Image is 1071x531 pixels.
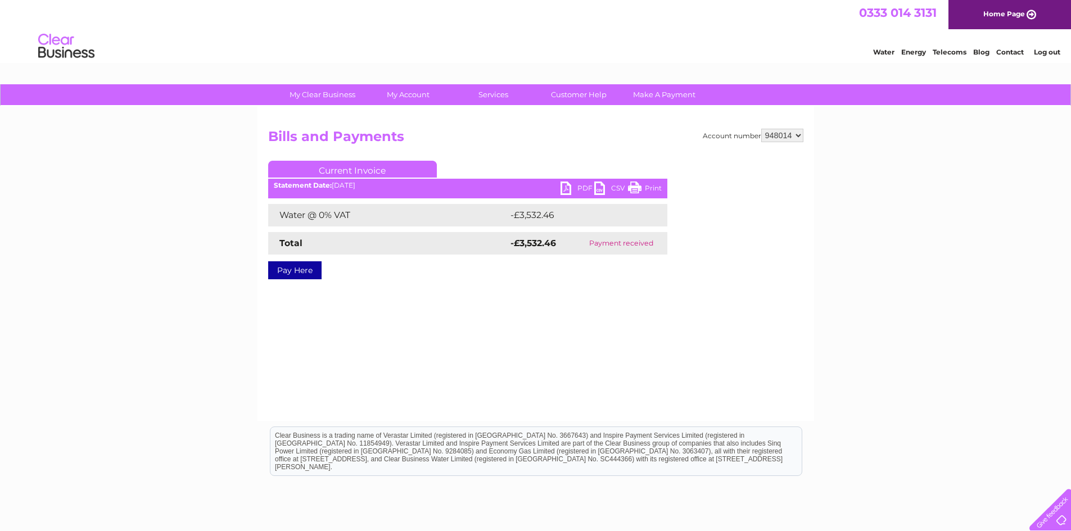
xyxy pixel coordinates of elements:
a: Make A Payment [618,84,711,105]
b: Statement Date: [274,181,332,189]
a: Water [873,48,894,56]
div: [DATE] [268,181,667,189]
a: Energy [901,48,926,56]
a: CSV [594,181,628,198]
div: Clear Business is a trading name of Verastar Limited (registered in [GEOGRAPHIC_DATA] No. 3667643... [270,6,802,55]
td: Payment received [575,232,667,255]
a: Print [628,181,662,198]
a: PDF [561,181,594,198]
a: Customer Help [532,84,625,105]
a: 0333 014 3131 [859,6,937,20]
a: Telecoms [933,48,966,56]
a: Services [447,84,540,105]
strong: -£3,532.46 [510,238,556,248]
a: My Clear Business [276,84,369,105]
strong: Total [279,238,302,248]
td: -£3,532.46 [508,204,651,226]
a: Log out [1034,48,1060,56]
a: My Account [361,84,454,105]
a: Blog [973,48,989,56]
div: Account number [703,129,803,142]
a: Current Invoice [268,161,437,178]
a: Contact [996,48,1024,56]
a: Pay Here [268,261,322,279]
td: Water @ 0% VAT [268,204,508,226]
h2: Bills and Payments [268,129,803,150]
img: logo.png [38,29,95,63]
